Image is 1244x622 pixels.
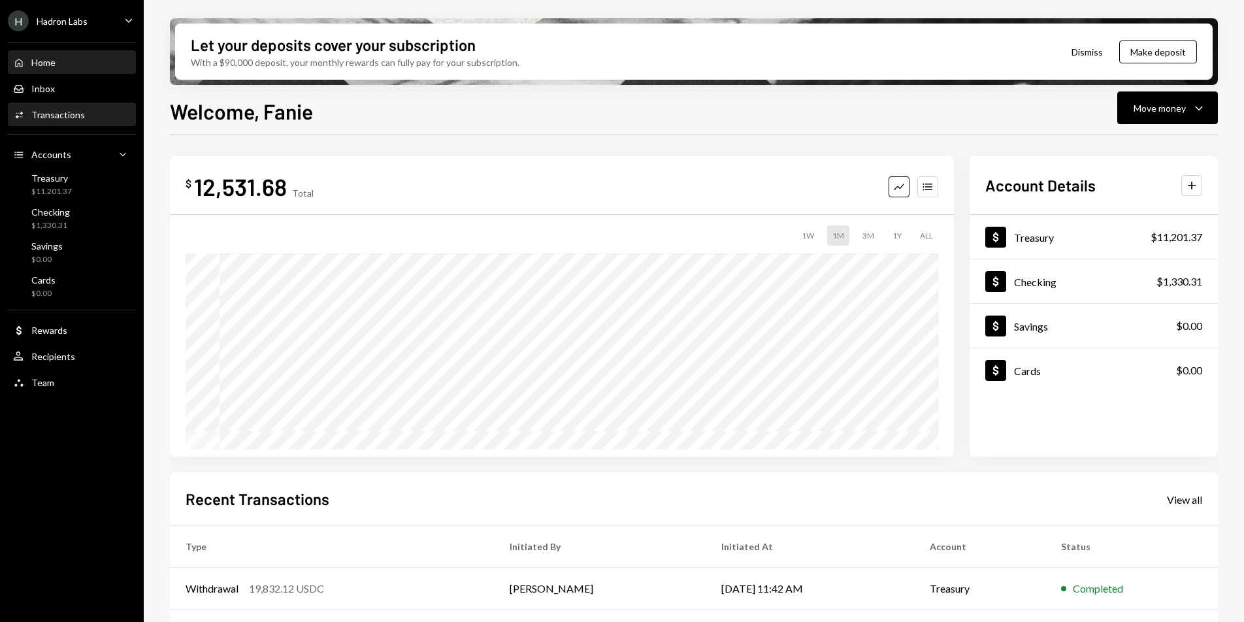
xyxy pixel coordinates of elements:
[827,225,849,246] div: 1M
[8,103,136,126] a: Transactions
[31,254,63,265] div: $0.00
[31,377,54,388] div: Team
[915,225,938,246] div: ALL
[1156,274,1202,289] div: $1,330.31
[887,225,907,246] div: 1Y
[1014,231,1054,244] div: Treasury
[1073,581,1123,597] div: Completed
[31,206,70,218] div: Checking
[8,50,136,74] a: Home
[494,568,706,610] td: [PERSON_NAME]
[31,172,72,184] div: Treasury
[186,488,329,510] h2: Recent Transactions
[1014,320,1048,333] div: Savings
[1014,365,1041,377] div: Cards
[186,177,191,190] div: $
[706,526,914,568] th: Initiated At
[970,304,1218,348] a: Savings$0.00
[8,10,29,31] div: H
[170,526,494,568] th: Type
[8,344,136,368] a: Recipients
[31,274,56,286] div: Cards
[37,16,88,27] div: Hadron Labs
[31,351,75,362] div: Recipients
[914,526,1045,568] th: Account
[970,215,1218,259] a: Treasury$11,201.37
[292,188,314,199] div: Total
[31,83,55,94] div: Inbox
[31,220,70,231] div: $1,330.31
[985,174,1096,196] h2: Account Details
[194,172,287,201] div: 12,531.68
[31,240,63,252] div: Savings
[914,568,1045,610] td: Treasury
[1134,101,1186,115] div: Move money
[31,325,67,336] div: Rewards
[8,203,136,234] a: Checking$1,330.31
[8,370,136,394] a: Team
[31,57,56,68] div: Home
[1167,493,1202,506] div: View all
[8,270,136,302] a: Cards$0.00
[8,142,136,166] a: Accounts
[31,109,85,120] div: Transactions
[8,318,136,342] a: Rewards
[249,581,324,597] div: 19,832.12 USDC
[8,169,136,200] a: Treasury$11,201.37
[8,237,136,268] a: Savings$0.00
[1055,37,1119,67] button: Dismiss
[186,581,238,597] div: Withdrawal
[1176,318,1202,334] div: $0.00
[1119,41,1197,63] button: Make deposit
[1117,91,1218,124] button: Move money
[170,98,313,124] h1: Welcome, Fanie
[494,526,706,568] th: Initiated By
[1045,526,1218,568] th: Status
[8,76,136,100] a: Inbox
[970,259,1218,303] a: Checking$1,330.31
[1176,363,1202,378] div: $0.00
[191,34,476,56] div: Let your deposits cover your subscription
[31,149,71,160] div: Accounts
[1151,229,1202,245] div: $11,201.37
[191,56,519,69] div: With a $90,000 deposit, your monthly rewards can fully pay for your subscription.
[857,225,879,246] div: 3M
[706,568,914,610] td: [DATE] 11:42 AM
[1014,276,1056,288] div: Checking
[796,225,819,246] div: 1W
[31,186,72,197] div: $11,201.37
[970,348,1218,392] a: Cards$0.00
[31,288,56,299] div: $0.00
[1167,492,1202,506] a: View all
